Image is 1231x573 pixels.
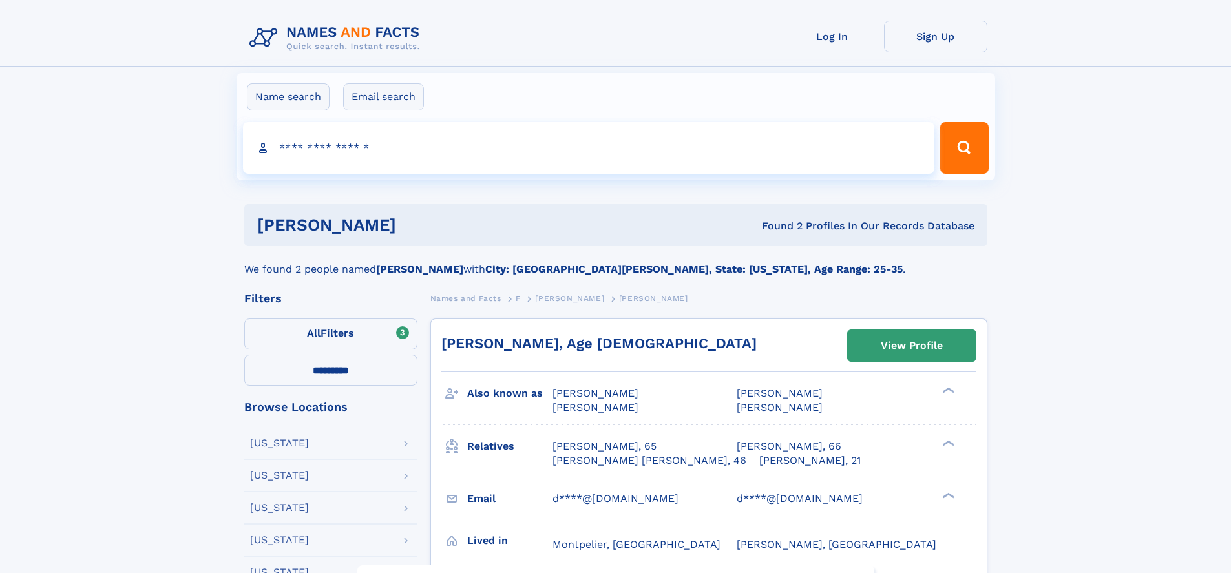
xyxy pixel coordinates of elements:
[619,294,688,303] span: [PERSON_NAME]
[244,246,987,277] div: We found 2 people named with .
[376,263,463,275] b: [PERSON_NAME]
[467,382,552,404] h3: Also known as
[467,530,552,552] h3: Lived in
[250,470,309,481] div: [US_STATE]
[552,439,657,453] a: [PERSON_NAME], 65
[343,83,424,110] label: Email search
[516,294,521,303] span: F
[884,21,987,52] a: Sign Up
[535,294,604,303] span: [PERSON_NAME]
[737,439,841,453] a: [PERSON_NAME], 66
[940,386,955,395] div: ❯
[759,453,861,468] a: [PERSON_NAME], 21
[535,290,604,306] a: [PERSON_NAME]
[737,401,823,413] span: [PERSON_NAME]
[244,401,417,413] div: Browse Locations
[430,290,501,306] a: Names and Facts
[250,503,309,513] div: [US_STATE]
[244,21,430,56] img: Logo Names and Facts
[781,21,884,52] a: Log In
[243,122,935,174] input: search input
[737,538,936,550] span: [PERSON_NAME], [GEOGRAPHIC_DATA]
[467,435,552,457] h3: Relatives
[940,491,955,499] div: ❯
[737,387,823,399] span: [PERSON_NAME]
[579,219,974,233] div: Found 2 Profiles In Our Records Database
[516,290,521,306] a: F
[940,122,988,174] button: Search Button
[257,217,579,233] h1: [PERSON_NAME]
[552,401,638,413] span: [PERSON_NAME]
[552,538,721,550] span: Montpelier, [GEOGRAPHIC_DATA]
[467,488,552,510] h3: Email
[485,263,903,275] b: City: [GEOGRAPHIC_DATA][PERSON_NAME], State: [US_STATE], Age Range: 25-35
[848,330,976,361] a: View Profile
[940,439,955,447] div: ❯
[552,453,746,468] a: [PERSON_NAME] [PERSON_NAME], 46
[244,293,417,304] div: Filters
[881,331,943,360] div: View Profile
[307,327,321,339] span: All
[244,318,417,349] label: Filters
[552,387,638,399] span: [PERSON_NAME]
[250,535,309,545] div: [US_STATE]
[441,335,757,351] a: [PERSON_NAME], Age [DEMOGRAPHIC_DATA]
[247,83,330,110] label: Name search
[250,438,309,448] div: [US_STATE]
